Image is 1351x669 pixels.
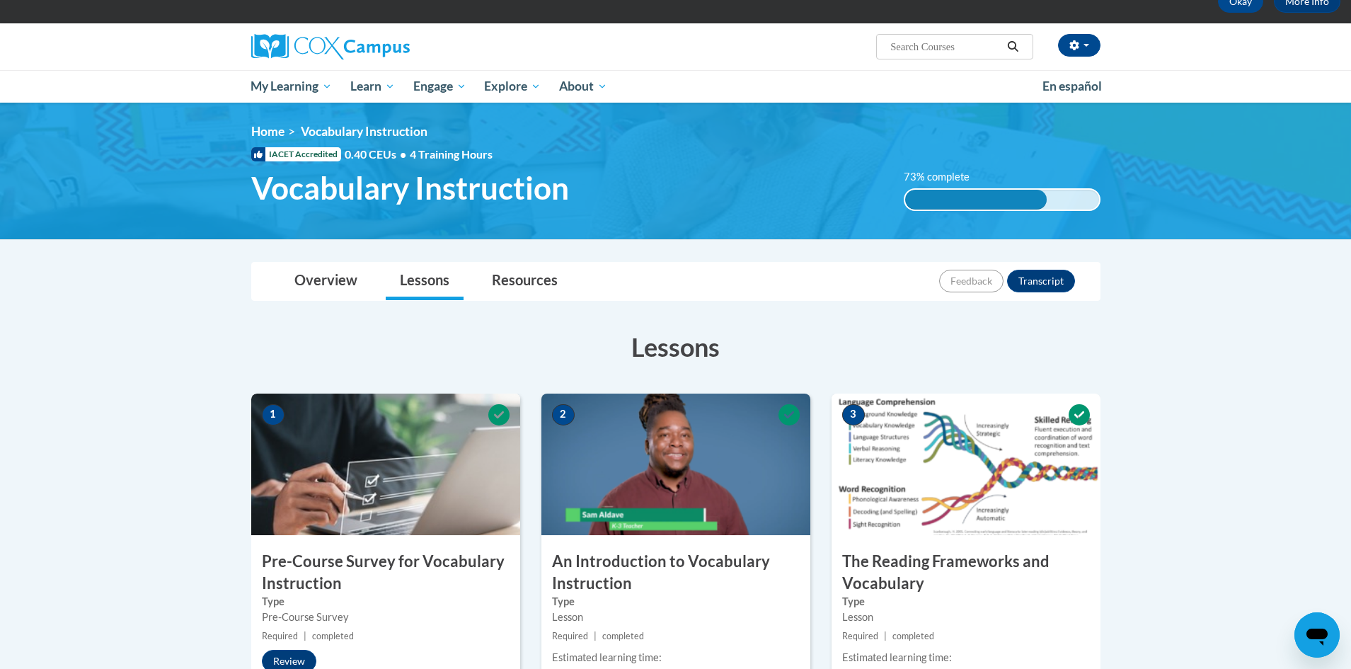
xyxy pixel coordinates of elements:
span: completed [602,631,644,641]
label: Type [842,594,1090,610]
label: Type [552,594,800,610]
img: Course Image [541,394,810,535]
span: About [559,78,607,95]
input: Search Courses [889,38,1002,55]
div: Lesson [842,610,1090,625]
img: Course Image [251,394,520,535]
a: Overview [280,263,372,300]
span: Required [262,631,298,641]
span: | [884,631,887,641]
a: My Learning [242,70,342,103]
h3: Lessons [251,329,1100,365]
span: 1 [262,404,284,425]
label: 73% complete [904,169,985,185]
a: Cox Campus [251,34,520,59]
button: Transcript [1007,270,1075,292]
div: Main menu [230,70,1122,103]
span: En español [1042,79,1102,93]
a: Lessons [386,263,464,300]
a: Engage [404,70,476,103]
span: Required [842,631,878,641]
img: Cox Campus [251,34,410,59]
label: Type [262,594,510,610]
div: Estimated learning time: [552,650,800,665]
span: My Learning [251,78,332,95]
button: Feedback [939,270,1004,292]
h3: An Introduction to Vocabulary Instruction [541,551,810,595]
span: completed [892,631,934,641]
div: 73% complete [905,190,1047,210]
span: completed [312,631,354,641]
button: Account Settings [1058,34,1100,57]
span: 4 Training Hours [410,147,493,161]
a: Learn [341,70,404,103]
a: En español [1033,72,1111,101]
span: Vocabulary Instruction [251,169,569,207]
div: Estimated learning time: [842,650,1090,665]
span: | [594,631,597,641]
span: Vocabulary Instruction [301,124,427,139]
a: Explore [475,70,550,103]
iframe: Button to launch messaging window [1294,612,1340,658]
span: Explore [484,78,541,95]
span: Required [552,631,588,641]
img: Course Image [832,394,1100,535]
span: • [400,147,406,161]
button: Search [1002,38,1023,55]
a: Resources [478,263,572,300]
h3: Pre-Course Survey for Vocabulary Instruction [251,551,520,595]
div: Pre-Course Survey [262,610,510,625]
span: Engage [413,78,466,95]
a: Home [251,124,284,139]
span: | [304,631,306,641]
h3: The Reading Frameworks and Vocabulary [832,551,1100,595]
span: Learn [350,78,395,95]
span: 2 [552,404,575,425]
span: 3 [842,404,865,425]
span: 0.40 CEUs [345,147,410,162]
div: Lesson [552,610,800,625]
a: About [550,70,616,103]
span: IACET Accredited [251,147,341,161]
